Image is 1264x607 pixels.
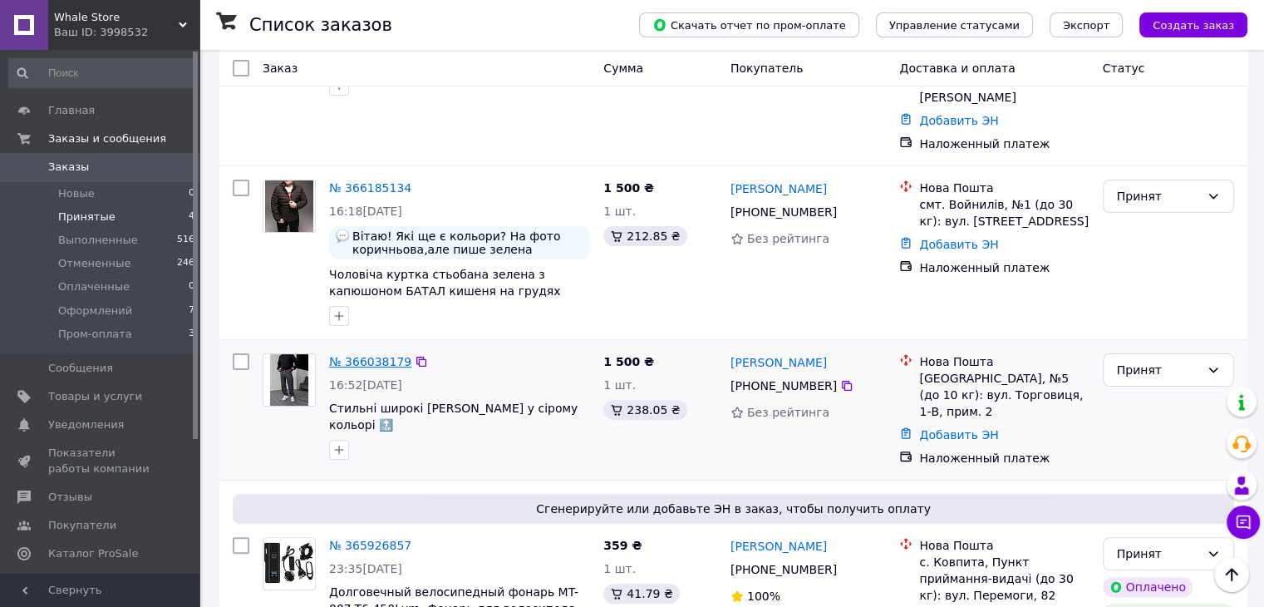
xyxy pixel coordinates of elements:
span: 100% [747,590,780,603]
div: Наложенный платеж [919,259,1089,276]
span: Уведомления [48,417,124,432]
button: Скачать отчет по пром-оплате [639,12,859,37]
a: Добавить ЭН [919,238,998,251]
span: 1 500 ₴ [603,355,654,368]
span: 7 [189,303,194,318]
a: № 366038179 [329,355,411,368]
span: 1 шт. [603,378,636,392]
button: Управление статусами [876,12,1033,37]
span: Создать заказ [1153,19,1234,32]
span: 246 [177,256,194,271]
span: Whale Store [54,10,179,25]
div: Нова Пошта [919,180,1089,196]
h1: Список заказов [249,15,392,35]
div: Принят [1117,187,1200,205]
span: Покупатели [48,518,116,533]
a: Фото товару [263,353,316,407]
span: 1 шт. [603,562,636,575]
span: 0 [189,186,194,201]
span: Принятые [58,210,116,225]
span: 16:18[DATE] [329,205,402,218]
span: Заказ [263,62,298,75]
a: Добавить ЭН [919,428,998,442]
span: Покупатель [730,62,804,75]
span: Отмененные [58,256,130,271]
span: Новые [58,186,95,201]
img: Фото товару [263,538,315,590]
span: 359 ₴ [603,539,642,552]
div: [PHONE_NUMBER] [727,558,840,581]
div: Нова Пошта [919,353,1089,370]
a: Чоловіча куртка стьобана зелена з капюшоном БАТАЛ кишеня на грудях [329,268,560,298]
span: Каталог ProSale [48,546,138,561]
span: Сгенерируйте или добавьте ЭН в заказ, чтобы получить оплату [239,501,1227,517]
a: Добавить ЭН [919,114,998,127]
span: 1 500 ₴ [603,181,654,195]
span: Статус [1103,62,1145,75]
button: Наверх [1214,557,1249,592]
a: Стильні широкі [PERSON_NAME] у сірому кольорі 🔝 [329,402,578,432]
button: Создать заказ [1139,12,1247,37]
a: Фото товару [263,180,316,233]
span: Главная [48,103,95,118]
div: [PHONE_NUMBER] [727,374,840,397]
a: [PERSON_NAME] [730,354,827,371]
span: Доставка и оплата [899,62,1015,75]
span: 3 [189,327,194,342]
span: Заказы [48,160,89,175]
a: № 365926857 [329,539,411,552]
a: Создать заказ [1123,17,1247,31]
span: Оплаченные [58,279,130,294]
span: Без рейтинга [747,406,829,419]
div: Оплачено [1103,577,1193,597]
span: Товары и услуги [48,389,142,404]
span: Показатели работы компании [48,446,154,476]
span: 516 [177,233,194,248]
span: 1 шт. [603,205,636,218]
a: Фото товару [263,537,316,590]
div: с. Ковпита, Пункт приймання-видачі (до 30 кг): вул. Перемоги, 82 [919,554,1089,604]
span: 16:52[DATE] [329,378,402,392]
div: Нова Пошта [919,537,1089,554]
div: Ваш ID: 3998532 [54,25,199,40]
img: Фото товару [265,180,314,232]
span: Скачать отчет по пром-оплате [652,17,846,32]
div: Наложенный платеж [919,136,1089,152]
span: Отзывы [48,490,92,505]
button: Экспорт [1050,12,1123,37]
span: Заказы и сообщения [48,131,166,146]
div: 212.85 ₴ [603,226,686,246]
div: смт. Войнилів, №1 (до 30 кг): вул. [STREET_ADDRESS] [919,196,1089,229]
span: Экспорт [1063,19,1109,32]
span: Выполненные [58,233,138,248]
img: Фото товару [270,354,309,406]
a: [PERSON_NAME] [730,538,827,555]
span: Управление статусами [889,19,1020,32]
img: :speech_balloon: [336,229,349,243]
span: Сообщения [48,361,113,376]
div: Принят [1117,361,1200,379]
span: Пром-оплата [58,327,132,342]
span: Оформлений [58,303,132,318]
div: 238.05 ₴ [603,400,686,420]
span: Вітаю! Які ще є кольори? На фото коричньова,але пише зелена [352,229,583,256]
button: Чат с покупателем [1227,506,1260,539]
span: Без рейтинга [747,232,829,245]
a: № 366185134 [329,181,411,195]
div: [PHONE_NUMBER] [727,200,840,224]
div: Принят [1117,545,1200,563]
div: 41.79 ₴ [603,584,679,604]
a: [PERSON_NAME] [730,180,827,197]
input: Поиск [8,58,196,88]
div: Наложенный платеж [919,450,1089,466]
div: [GEOGRAPHIC_DATA], №5 (до 10 кг): вул. Торговиця, 1-В, прим. 2 [919,370,1089,420]
span: 23:35[DATE] [329,562,402,575]
span: Сумма [603,62,643,75]
span: 4 [189,210,194,225]
span: 0 [189,279,194,294]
